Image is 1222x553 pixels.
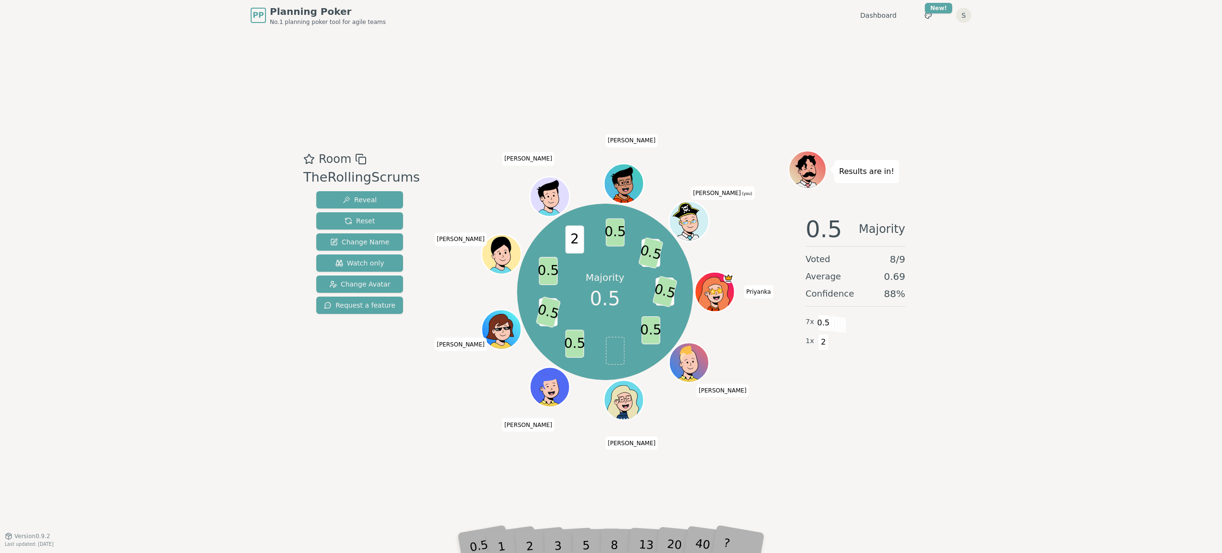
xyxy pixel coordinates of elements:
span: 1 x [806,336,814,346]
button: Add as favourite [303,150,315,168]
button: Reset [316,212,403,230]
button: Click to change your avatar [670,202,708,240]
span: PP [253,10,264,21]
span: 0.5 [539,257,558,286]
span: 8 / 9 [890,253,905,266]
span: No.1 planning poker tool for agile teams [270,18,386,26]
span: Request a feature [324,300,395,310]
button: Request a feature [316,297,403,314]
span: 0.5 [818,315,829,331]
button: Watch only [316,254,403,272]
span: 0.5 [638,237,664,269]
span: Watch only [335,258,384,268]
button: Change Name [316,233,403,251]
span: (you) [741,192,752,196]
span: Click to change your name [502,418,554,431]
button: New! [920,7,937,24]
span: 0.5 [806,218,842,241]
p: Results are in! [839,165,894,178]
span: Average [806,270,841,283]
span: 2 [565,226,584,254]
span: Voted [806,253,830,266]
span: Click to change your name [696,384,749,397]
div: New! [925,3,952,13]
div: TheRollingScrums [303,168,420,187]
span: Change Name [330,237,389,247]
span: Reveal [343,195,377,205]
span: 0.5 [642,316,660,345]
span: Priyanka is the host [724,273,734,283]
span: Change Avatar [329,279,391,289]
span: 0.69 [884,270,905,283]
span: Room [319,150,351,168]
span: Click to change your name [691,186,754,200]
span: 0.5 [606,219,625,247]
span: Click to change your name [605,134,658,147]
span: Reset [345,216,375,226]
span: Click to change your name [605,437,658,450]
span: 0.5 [653,276,678,308]
span: Confidence [806,287,854,300]
button: Change Avatar [316,276,403,293]
span: 7 x [806,317,814,327]
span: Majority [859,218,905,241]
button: S [956,8,971,23]
button: Reveal [316,191,403,208]
span: Click to change your name [435,232,487,246]
button: Version0.9.2 [5,532,50,540]
span: Version 0.9.2 [14,532,50,540]
span: 2 [818,334,829,350]
span: Last updated: [DATE] [5,541,54,547]
a: PPPlanning PokerNo.1 planning poker tool for agile teams [251,5,386,26]
span: Click to change your name [435,338,487,351]
span: Click to change your name [744,285,773,299]
p: Majority [586,271,624,284]
span: Click to change your name [502,152,554,165]
span: 0.5 [536,297,561,329]
a: Dashboard [860,11,897,20]
span: 0.5 [565,330,584,358]
span: 0.5 [590,284,621,313]
span: Planning Poker [270,5,386,18]
span: 88 % [884,287,905,300]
